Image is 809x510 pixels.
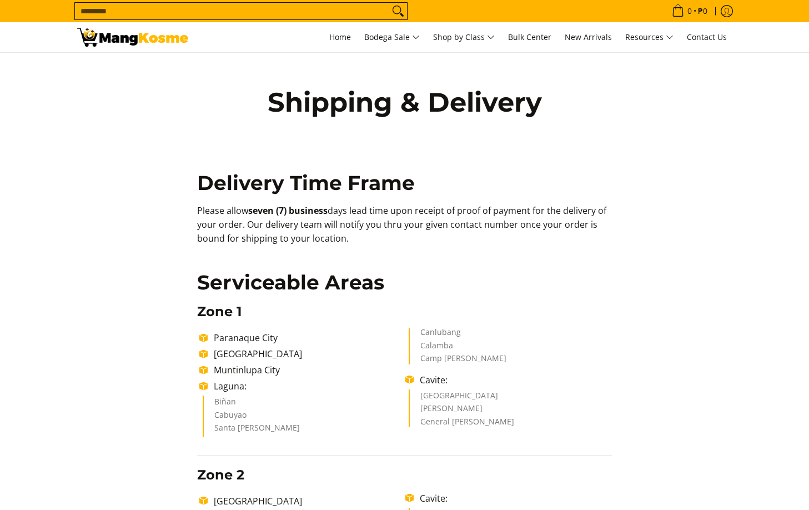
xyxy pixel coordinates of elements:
[696,7,709,15] span: ₱0
[199,22,732,52] nav: Main Menu
[420,404,601,418] li: [PERSON_NAME]
[433,31,495,44] span: Shop by Class
[324,22,356,52] a: Home
[214,411,395,424] li: Cabuyao
[565,32,612,42] span: New Arrivals
[364,31,420,44] span: Bodega Sale
[359,22,425,52] a: Bodega Sale
[208,494,405,508] li: [GEOGRAPHIC_DATA]
[508,32,551,42] span: Bulk Center
[197,270,612,295] h2: Serviceable Areas
[420,342,601,355] li: Calamba
[197,467,612,483] h3: Zone 2
[329,32,351,42] span: Home
[77,28,188,47] img: Shipping &amp; Delivery Page l Mang Kosme: Home Appliances Warehouse Sale!
[686,7,694,15] span: 0
[208,347,405,361] li: [GEOGRAPHIC_DATA]
[197,204,612,256] p: Please allow days lead time upon receipt of proof of payment for the delivery of your order. Our ...
[214,332,278,344] span: Paranaque City
[414,373,611,387] li: Cavite:
[669,5,711,17] span: •
[414,492,611,505] li: Cavite:
[420,392,601,405] li: [GEOGRAPHIC_DATA]
[248,204,328,217] b: seven (7) business
[420,328,601,342] li: Canlubang
[503,22,557,52] a: Bulk Center
[214,424,395,437] li: Santa [PERSON_NAME]
[214,398,395,411] li: Biñan
[197,171,612,196] h2: Delivery Time Frame
[687,32,727,42] span: Contact Us
[681,22,732,52] a: Contact Us
[244,86,566,119] h1: Shipping & Delivery
[208,363,405,377] li: Muntinlupa City
[625,31,674,44] span: Resources
[428,22,500,52] a: Shop by Class
[420,418,601,428] li: General [PERSON_NAME]
[420,354,601,364] li: Camp [PERSON_NAME]
[559,22,617,52] a: New Arrivals
[208,379,405,393] li: Laguna:
[389,3,407,19] button: Search
[620,22,679,52] a: Resources
[197,303,612,320] h3: Zone 1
